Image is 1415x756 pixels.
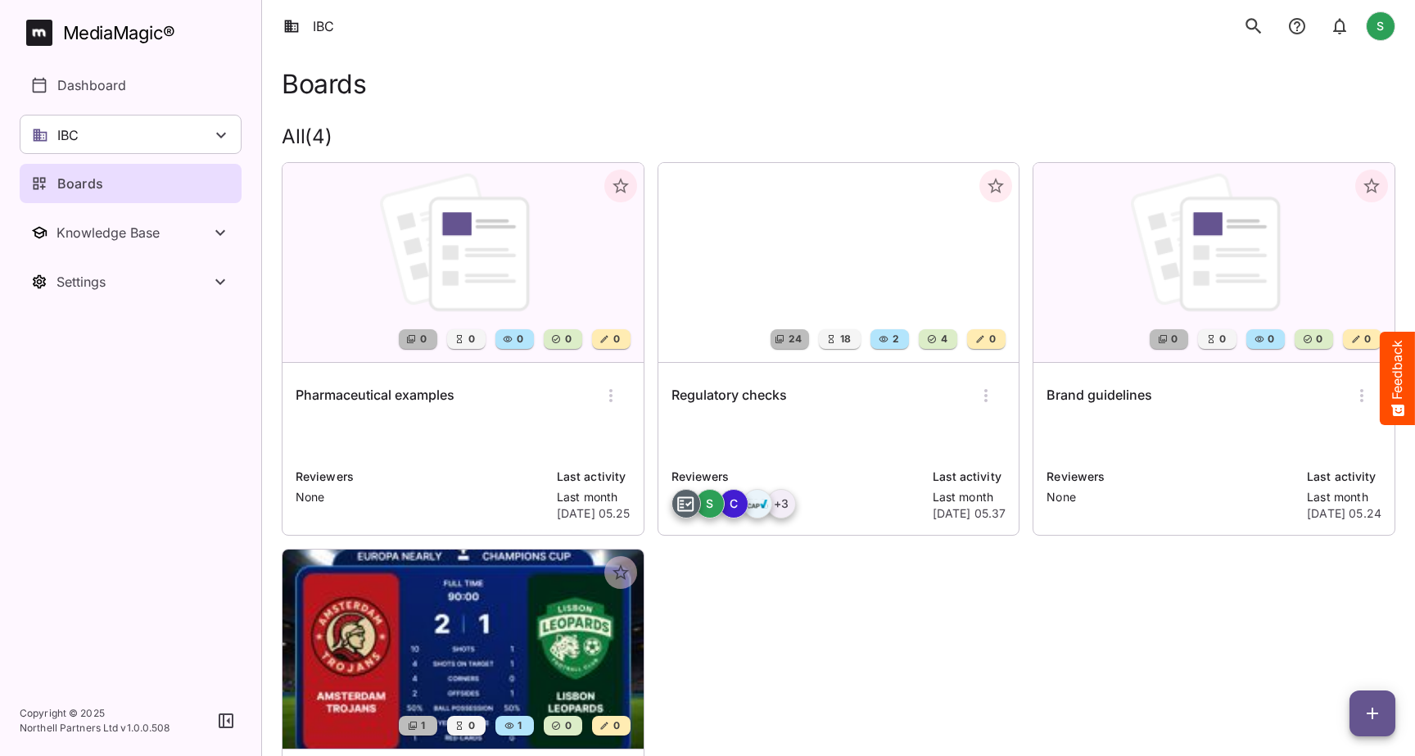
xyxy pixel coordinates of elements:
[20,66,242,105] a: Dashboard
[612,331,620,347] span: 0
[1323,9,1356,43] button: notifications
[467,331,475,347] span: 0
[1363,331,1371,347] span: 0
[1307,468,1381,486] p: Last activity
[787,331,802,347] span: 24
[1281,9,1313,43] button: notifications
[719,489,748,518] div: C
[1047,489,1297,505] p: None
[1169,331,1178,347] span: 0
[658,163,1019,362] img: Regulatory checks
[20,213,242,252] button: Toggle Knowledge Base
[1307,505,1381,522] p: [DATE] 05.24
[839,331,852,347] span: 18
[283,163,644,362] img: Pharmaceutical examples
[1218,331,1226,347] span: 0
[563,718,572,734] span: 0
[1307,489,1381,505] p: Last month
[57,274,210,290] div: Settings
[563,331,572,347] span: 0
[1236,9,1271,43] button: search
[1047,385,1152,406] h6: Brand guidelines
[20,164,242,203] a: Boards
[418,331,427,347] span: 0
[1033,163,1395,362] img: Brand guidelines
[933,489,1006,505] p: Last month
[933,505,1006,522] p: [DATE] 05.37
[671,468,923,486] p: Reviewers
[20,213,242,252] nav: Knowledge Base
[939,331,947,347] span: 4
[20,262,242,301] button: Toggle Settings
[1047,468,1297,486] p: Reviewers
[57,75,126,95] p: Dashboard
[296,489,547,505] p: None
[612,718,620,734] span: 0
[1366,11,1395,41] div: S
[419,718,425,734] span: 1
[988,331,996,347] span: 0
[557,505,631,522] p: [DATE] 05.25
[26,20,242,46] a: MediaMagic®
[20,721,170,736] p: Northell Partners Ltd v 1.0.0.508
[57,174,103,193] p: Boards
[557,489,631,505] p: Last month
[63,20,175,47] div: MediaMagic ®
[57,125,79,145] p: IBC
[467,718,475,734] span: 0
[283,550,644,749] img: Spot the difference
[1380,332,1415,425] button: Feedback
[766,489,796,518] div: + 3
[671,385,787,406] h6: Regulatory checks
[516,718,522,734] span: 1
[695,489,725,518] div: S
[20,706,170,721] p: Copyright © 2025
[296,468,547,486] p: Reviewers
[282,125,1395,149] h2: All ( 4 )
[57,224,210,241] div: Knowledge Base
[296,385,454,406] h6: Pharmaceutical examples
[282,69,366,99] h1: Boards
[557,468,631,486] p: Last activity
[515,331,523,347] span: 0
[891,331,899,347] span: 2
[933,468,1006,486] p: Last activity
[1314,331,1322,347] span: 0
[1266,331,1274,347] span: 0
[20,262,242,301] nav: Settings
